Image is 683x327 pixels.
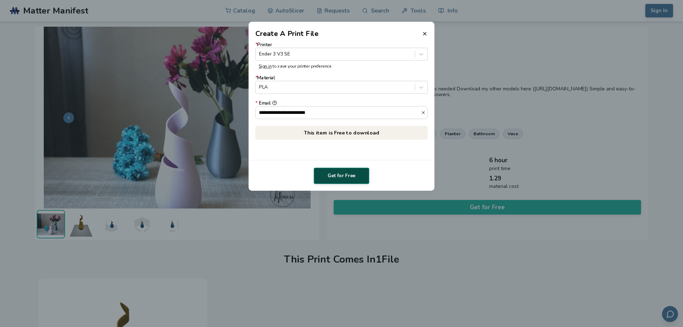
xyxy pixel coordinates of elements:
[314,168,369,184] button: Get for Free
[255,126,428,139] p: This item is Free to download
[255,75,428,94] label: Material
[421,110,427,115] button: *Email
[259,64,424,69] p: to save your printer preference
[259,63,271,69] a: Sign in
[256,106,421,118] input: *Email
[255,28,319,39] h2: Create A Print File
[255,42,428,60] label: Printer
[255,101,428,106] div: Email
[272,101,277,105] button: *Email
[259,85,260,90] input: *MaterialPLA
